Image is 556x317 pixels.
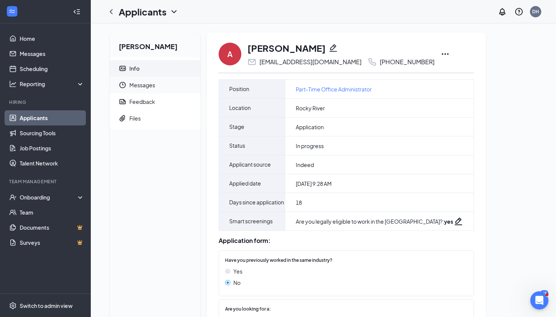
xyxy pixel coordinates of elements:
[9,80,17,88] svg: Analysis
[110,77,200,93] a: ClockMessages
[225,257,332,264] span: Have you previously worked in the same industry?
[119,81,126,89] svg: Clock
[110,93,200,110] a: ReportFeedback
[129,114,141,122] div: Files
[9,99,83,105] div: Hiring
[233,278,241,287] span: No
[227,49,233,59] div: A
[296,161,314,169] span: Indeed
[229,99,251,117] span: Location
[20,46,84,61] a: Messages
[296,199,302,206] span: 18
[9,302,17,309] svg: Settings
[119,65,126,72] svg: ContactCard
[20,141,84,156] a: Job Postings
[530,291,548,309] iframe: Intercom live chat
[20,61,84,76] a: Scheduling
[110,32,200,57] h2: [PERSON_NAME]
[20,220,84,235] a: DocumentsCrown
[110,110,200,127] a: PaperclipFiles
[444,218,453,225] strong: yes
[129,77,194,93] span: Messages
[229,193,284,212] span: Days since application
[110,60,200,77] a: ContactCardInfo
[229,80,249,98] span: Position
[229,212,273,230] span: Smart screenings
[129,65,140,72] div: Info
[296,180,332,187] span: [DATE] 9:28 AM
[329,43,338,53] svg: Pencil
[20,80,85,88] div: Reporting
[119,114,126,122] svg: Paperclip
[233,267,242,275] span: Yes
[498,7,507,16] svg: Notifications
[229,155,271,174] span: Applicant source
[296,123,324,131] span: Application
[296,85,372,93] a: Part-Time Office Administrator
[119,98,126,105] svg: Report
[219,237,474,244] div: Application form:
[540,290,548,297] div: 49
[368,57,377,66] svg: Phone
[380,58,435,66] div: [PHONE_NUMBER]
[225,306,271,313] span: Are you looking for a:
[229,136,245,155] span: Status
[247,42,326,54] h1: [PERSON_NAME]
[119,5,166,18] h1: Applicants
[73,8,81,15] svg: Collapse
[296,218,453,225] div: Are you legally eligible to work in the [GEOGRAPHIC_DATA]? :
[107,7,116,16] svg: ChevronLeft
[9,178,83,185] div: Team Management
[296,142,324,150] span: In progress
[532,8,539,15] div: DH
[8,8,16,15] svg: WorkstreamLogo
[247,57,256,66] svg: Email
[296,104,325,112] span: Rocky River
[169,7,179,16] svg: ChevronDown
[129,98,155,105] div: Feedback
[9,193,17,201] svg: UserCheck
[259,58,362,66] div: [EMAIL_ADDRESS][DOMAIN_NAME]
[20,193,78,201] div: Onboarding
[20,125,84,141] a: Sourcing Tools
[20,31,84,46] a: Home
[454,217,463,226] svg: Pencil
[229,118,244,136] span: Stage
[20,235,84,250] a: SurveysCrown
[441,49,450,59] svg: Ellipses
[20,302,73,309] div: Switch to admin view
[229,174,261,193] span: Applied date
[20,205,84,220] a: Team
[514,7,523,16] svg: QuestionInfo
[20,156,84,171] a: Talent Network
[20,110,84,125] a: Applicants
